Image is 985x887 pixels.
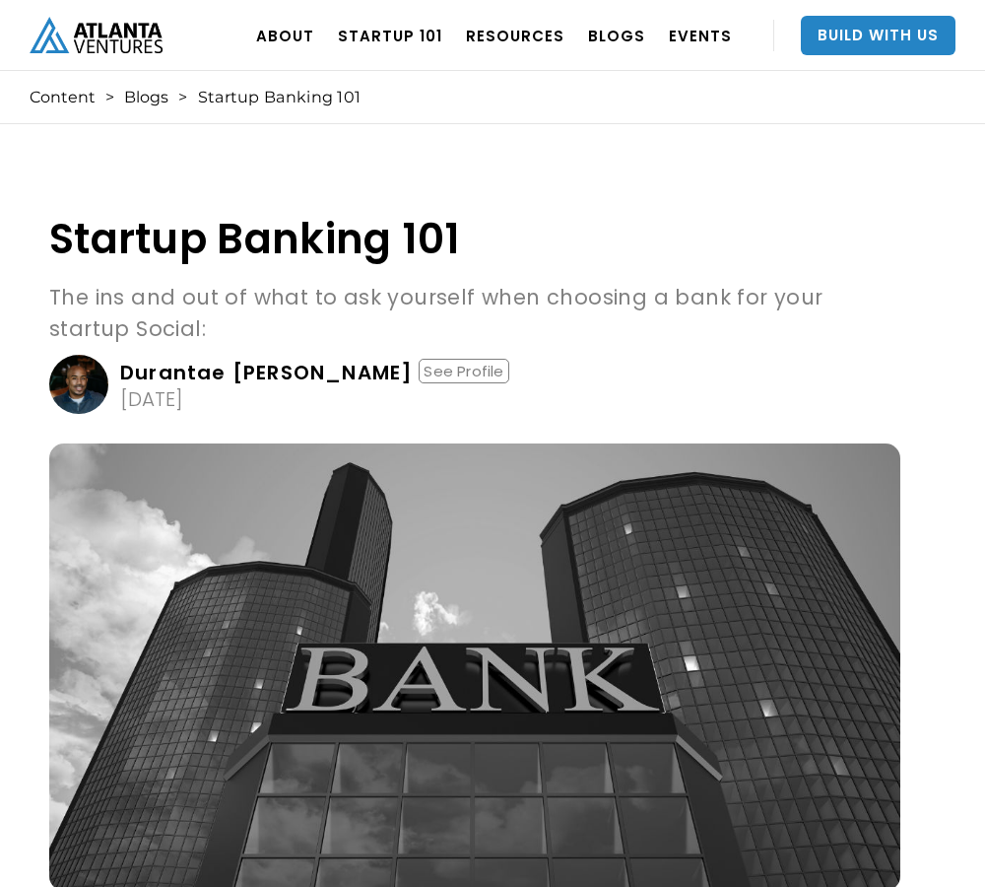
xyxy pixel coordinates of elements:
a: Build With Us [801,16,955,55]
div: [DATE] [120,389,183,409]
p: The ins and out of what to ask yourself when choosing a bank for your startup Social: [49,282,900,345]
a: BLOGS [588,8,645,63]
a: EVENTS [669,8,732,63]
div: > [105,88,114,107]
div: See Profile [419,359,508,383]
a: Blogs [124,88,168,107]
a: Durantae [PERSON_NAME]See Profile[DATE] [49,355,900,414]
a: Content [30,88,96,107]
a: ABOUT [256,8,314,63]
div: Startup Banking 101 [198,88,361,107]
a: RESOURCES [466,8,564,63]
a: Startup 101 [338,8,442,63]
h1: Startup Banking 101 [49,216,900,262]
div: > [178,88,187,107]
div: Durantae [PERSON_NAME] [120,363,413,382]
